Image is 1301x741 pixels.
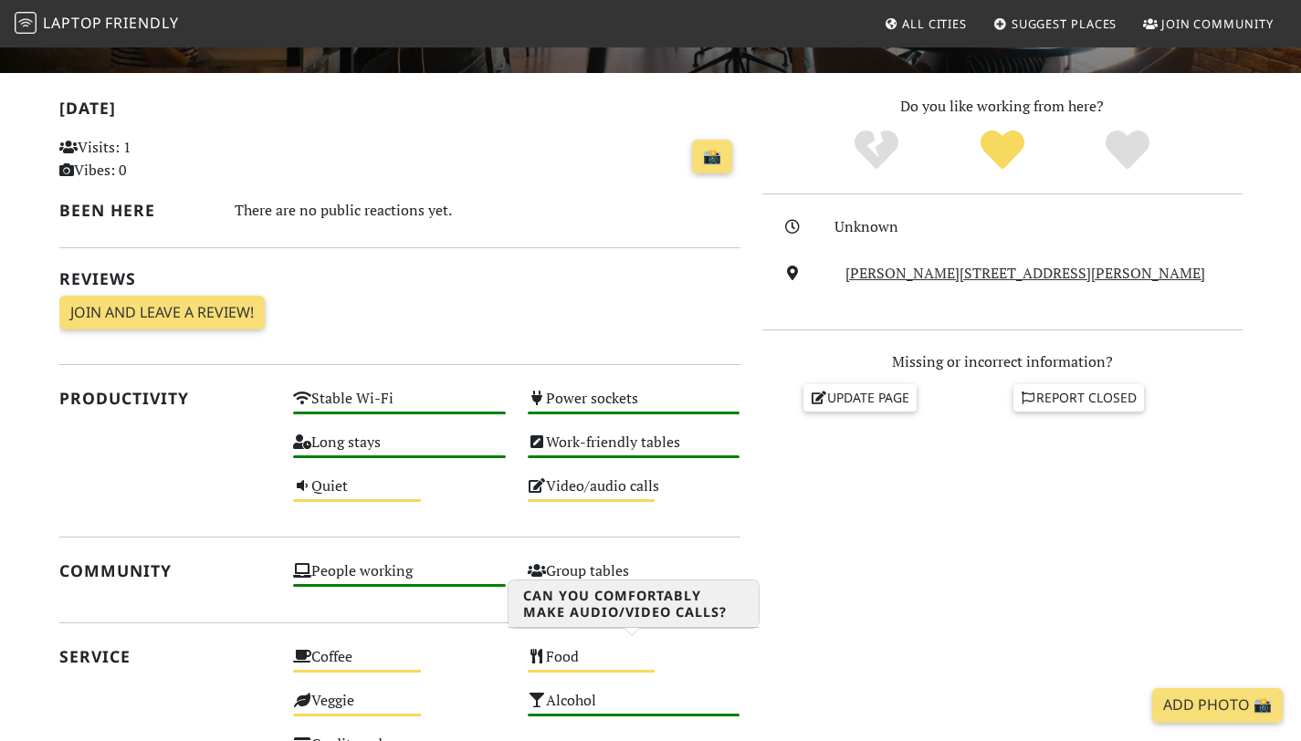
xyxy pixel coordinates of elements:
h2: [DATE] [59,99,740,125]
div: Power sockets [517,385,751,429]
div: Video/audio calls [517,473,751,517]
a: Add Photo 📸 [1152,688,1283,723]
h3: Can you comfortably make audio/video calls? [509,580,759,628]
div: No [813,128,939,173]
div: Long stays [282,429,517,473]
div: Definitely! [1065,128,1191,173]
a: Suggest Places [986,7,1125,40]
span: Laptop [43,13,102,33]
a: All Cities [876,7,974,40]
span: Friendly [105,13,178,33]
p: Visits: 1 Vibes: 0 [59,136,272,183]
h2: Community [59,561,272,580]
a: Join and leave a review! [59,296,265,330]
a: Report closed [1013,384,1145,412]
div: Group tables [517,558,751,601]
a: Join Community [1136,7,1281,40]
div: Food [517,643,751,687]
h2: Reviews [59,269,740,288]
div: Work-friendly tables [517,429,751,473]
a: Update page [803,384,917,412]
div: Alcohol [517,687,751,731]
h2: Service [59,647,272,666]
a: [PERSON_NAME][STREET_ADDRESS][PERSON_NAME] [845,263,1205,283]
div: People working [282,558,517,601]
h2: Productivity [59,389,272,408]
a: 📸 [692,140,732,174]
div: Coffee [282,643,517,687]
div: There are no public reactions yet. [235,197,740,224]
div: Unknown [834,215,1253,239]
div: Stable Wi-Fi [282,385,517,429]
a: LaptopFriendly LaptopFriendly [15,8,179,40]
span: All Cities [902,16,967,32]
p: Do you like working from here? [762,95,1243,119]
img: LaptopFriendly [15,12,37,34]
span: Join Community [1161,16,1274,32]
span: Suggest Places [1012,16,1117,32]
h2: Been here [59,201,214,220]
div: Veggie [282,687,517,731]
div: Quiet [282,473,517,517]
p: Missing or incorrect information? [762,350,1243,374]
div: Yes [939,128,1065,173]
